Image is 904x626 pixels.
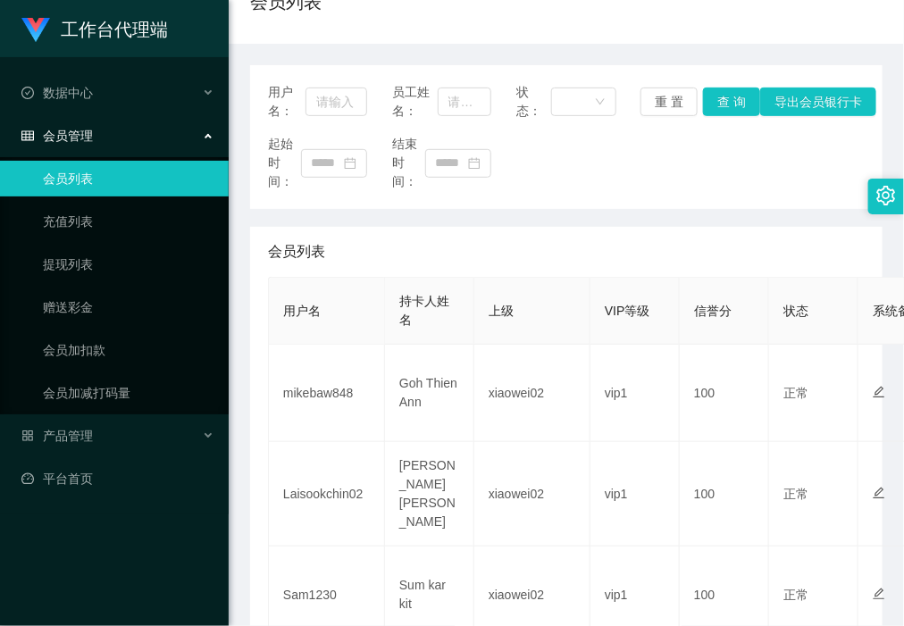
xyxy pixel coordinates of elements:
i: 图标: check-circle-o [21,87,34,99]
span: 员工姓名： [392,83,438,121]
td: Laisookchin02 [269,442,385,547]
a: 提现列表 [43,246,214,282]
td: vip1 [590,442,680,547]
td: xiaowei02 [474,442,590,547]
span: 正常 [783,588,808,602]
i: 图标: calendar [344,157,356,170]
span: 用户名 [283,304,321,318]
i: 图标: setting [876,186,896,205]
i: 图标: down [595,96,606,109]
a: 赠送彩金 [43,289,214,325]
td: mikebaw848 [269,345,385,442]
td: [PERSON_NAME] [PERSON_NAME] [385,442,474,547]
a: 工作台代理端 [21,21,168,36]
a: 会员加减打码量 [43,375,214,411]
td: 100 [680,442,769,547]
i: 图标: calendar [468,157,481,170]
a: 会员列表 [43,161,214,196]
button: 重 置 [640,88,698,116]
span: 产品管理 [21,429,93,443]
span: 信誉分 [694,304,732,318]
td: Goh Thien Ann [385,345,474,442]
i: 图标: edit [873,588,885,600]
i: 图标: table [21,129,34,142]
i: 图标: edit [873,487,885,499]
span: 结束时间： [392,135,425,191]
td: 100 [680,345,769,442]
h1: 工作台代理端 [61,1,168,58]
span: 会员管理 [21,129,93,143]
a: 会员加扣款 [43,332,214,368]
input: 请输入 [438,88,492,116]
img: logo.9652507e.png [21,18,50,43]
button: 查 询 [703,88,760,116]
span: 会员列表 [268,241,325,263]
span: 起始时间： [268,135,301,191]
i: 图标: edit [873,386,885,398]
a: 充值列表 [43,204,214,239]
td: xiaowei02 [474,345,590,442]
span: 数据中心 [21,86,93,100]
span: 持卡人姓名 [399,294,449,327]
i: 图标: appstore-o [21,430,34,442]
input: 请输入 [306,88,368,116]
span: 状态 [783,304,808,318]
button: 导出会员银行卡 [760,88,876,116]
span: 用户名： [268,83,306,121]
span: 正常 [783,386,808,400]
td: vip1 [590,345,680,442]
span: VIP等级 [605,304,650,318]
span: 上级 [489,304,514,318]
a: 图标: dashboard平台首页 [21,461,214,497]
span: 正常 [783,487,808,501]
span: 状态： [516,83,551,121]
